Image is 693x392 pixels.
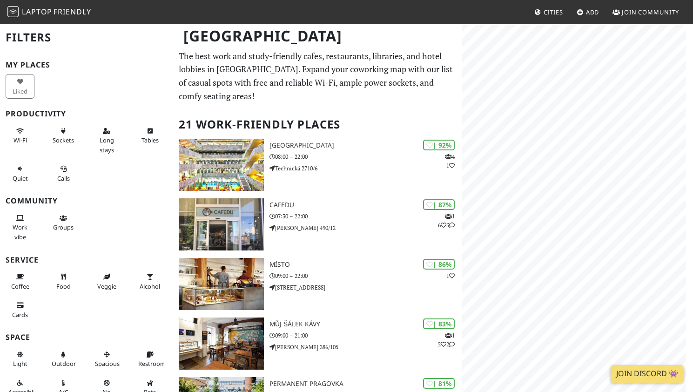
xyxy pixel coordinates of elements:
button: Wi-Fi [6,123,34,148]
a: Místo | 86% 1 Místo 09:00 – 22:00 [STREET_ADDRESS] [173,258,462,310]
span: Video/audio calls [57,174,70,182]
a: Cities [531,4,567,20]
p: 4 1 [445,152,455,170]
button: Cards [6,297,34,322]
span: Coffee [11,282,29,291]
p: [PERSON_NAME] 490/12 [269,223,462,232]
span: Power sockets [53,136,74,144]
span: Restroom [138,359,166,368]
h1: [GEOGRAPHIC_DATA] [176,23,460,49]
span: Stable Wi-Fi [13,136,27,144]
span: Credit cards [12,311,28,319]
a: Můj šálek kávy | 83% 122 Můj šálek kávy 09:00 – 21:00 [PERSON_NAME] 386/105 [173,318,462,370]
h2: 21 Work-Friendly Places [179,110,456,139]
h3: Permanent Pragovka [269,380,462,388]
h3: Service [6,256,168,264]
a: Cafedu | 87% 163 Cafedu 07:30 – 22:00 [PERSON_NAME] 490/12 [173,198,462,250]
img: Místo [179,258,264,310]
button: Food [49,269,78,294]
span: Food [56,282,71,291]
p: 08:00 – 22:00 [269,152,462,161]
p: Technická 2710/6 [269,164,462,173]
button: Outdoor [49,347,78,372]
span: Group tables [53,223,74,231]
span: Work-friendly tables [141,136,159,144]
button: Long stays [92,123,121,157]
p: 09:00 – 21:00 [269,331,462,340]
a: Join Community [609,4,683,20]
span: Friendly [54,7,91,17]
p: 1 6 3 [438,212,455,230]
span: Alcohol [140,282,160,291]
span: Outdoor area [52,359,76,368]
button: Light [6,347,34,372]
h3: Místo [269,261,462,269]
span: People working [13,223,27,241]
div: | 92% [423,140,455,150]
span: Veggie [97,282,116,291]
p: 1 [446,271,455,280]
p: 1 2 2 [438,331,455,349]
p: [PERSON_NAME] 386/105 [269,343,462,351]
button: Sockets [49,123,78,148]
a: LaptopFriendly LaptopFriendly [7,4,91,20]
span: Add [586,8,599,16]
p: The best work and study-friendly cafes, restaurants, libraries, and hotel lobbies in [GEOGRAPHIC_... [179,49,456,103]
img: Cafedu [179,198,264,250]
h3: Productivity [6,109,168,118]
p: 09:00 – 22:00 [269,271,462,280]
button: Tables [135,123,164,148]
img: National Library of Technology [179,139,264,191]
h3: Cafedu [269,201,462,209]
span: Natural light [13,359,27,368]
span: Long stays [100,136,114,154]
button: Coffee [6,269,34,294]
h3: My Places [6,61,168,69]
button: Work vibe [6,210,34,244]
a: Join Discord 👾 [611,365,684,383]
div: | 86% [423,259,455,270]
button: Restroom [135,347,164,372]
span: Laptop [22,7,52,17]
span: Cities [544,8,563,16]
p: [STREET_ADDRESS] [269,283,462,292]
button: Spacious [92,347,121,372]
span: Spacious [95,359,120,368]
h3: Můj šálek kávy [269,320,462,328]
h2: Filters [6,23,168,52]
h3: Community [6,196,168,205]
button: Alcohol [135,269,164,294]
button: Veggie [92,269,121,294]
span: Join Community [622,8,679,16]
h3: Space [6,333,168,342]
div: | 87% [423,199,455,210]
h3: [GEOGRAPHIC_DATA] [269,142,462,149]
button: Quiet [6,161,34,186]
a: National Library of Technology | 92% 41 [GEOGRAPHIC_DATA] 08:00 – 22:00 Technická 2710/6 [173,139,462,191]
span: Quiet [13,174,28,182]
button: Calls [49,161,78,186]
a: Add [573,4,603,20]
img: LaptopFriendly [7,6,19,17]
p: 07:30 – 22:00 [269,212,462,221]
div: | 81% [423,378,455,389]
div: | 83% [423,318,455,329]
button: Groups [49,210,78,235]
img: Můj šálek kávy [179,318,264,370]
